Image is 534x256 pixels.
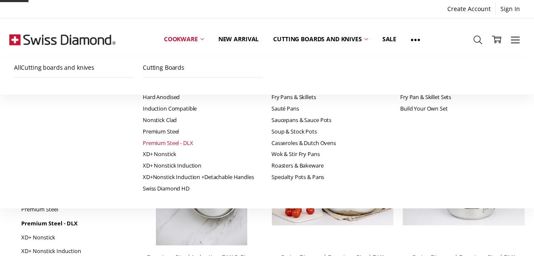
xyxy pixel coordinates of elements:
[21,230,131,245] a: XD+ Nonstick
[9,18,116,61] img: Free Shipping On Every Order
[443,3,495,15] a: Create Account
[21,202,131,216] a: Premium Steel
[143,58,263,77] a: Cutting Boards
[496,3,525,15] a: Sign In
[157,20,211,58] a: Cookware
[211,20,266,58] a: New arrival
[404,20,427,59] a: Show All
[375,20,404,58] a: Sale
[266,20,375,58] a: Cutting boards and knives
[21,216,131,230] a: Premium Steel - DLX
